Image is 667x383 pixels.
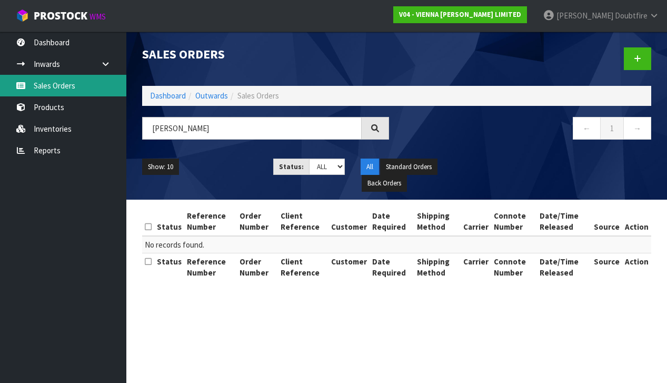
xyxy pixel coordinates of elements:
td: No records found. [142,236,651,253]
button: Standard Orders [380,159,437,175]
button: Back Orders [362,175,407,192]
strong: V04 - VIENNA [PERSON_NAME] LIMITED [399,10,521,19]
th: Status [154,253,184,281]
h1: Sales Orders [142,47,389,61]
a: Dashboard [150,91,186,101]
button: All [361,159,379,175]
th: Client Reference [278,253,329,281]
th: Action [622,253,651,281]
th: Date/Time Released [537,253,591,281]
th: Carrier [461,253,491,281]
span: [PERSON_NAME] [556,11,613,21]
nav: Page navigation [405,117,652,143]
span: Doubtfire [615,11,648,21]
th: Status [154,208,184,236]
th: Client Reference [278,208,329,236]
th: Customer [328,208,370,236]
img: cube-alt.png [16,9,29,22]
th: Date/Time Released [537,208,591,236]
button: Show: 10 [142,159,179,175]
th: Source [591,208,622,236]
th: Action [622,208,651,236]
a: ← [573,117,601,140]
span: Sales Orders [237,91,279,101]
a: 1 [600,117,624,140]
th: Shipping Method [414,208,461,236]
th: Customer [328,253,370,281]
span: ProStock [34,9,87,23]
th: Reference Number [184,208,237,236]
th: Carrier [461,208,491,236]
th: Date Required [370,253,414,281]
th: Shipping Method [414,253,461,281]
th: Order Number [237,253,277,281]
th: Source [591,253,622,281]
th: Reference Number [184,253,237,281]
th: Connote Number [491,253,537,281]
th: Order Number [237,208,277,236]
th: Connote Number [491,208,537,236]
a: Outwards [195,91,228,101]
th: Date Required [370,208,414,236]
small: WMS [89,12,106,22]
input: Search sales orders [142,117,362,140]
a: → [623,117,651,140]
strong: Status: [279,162,304,171]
